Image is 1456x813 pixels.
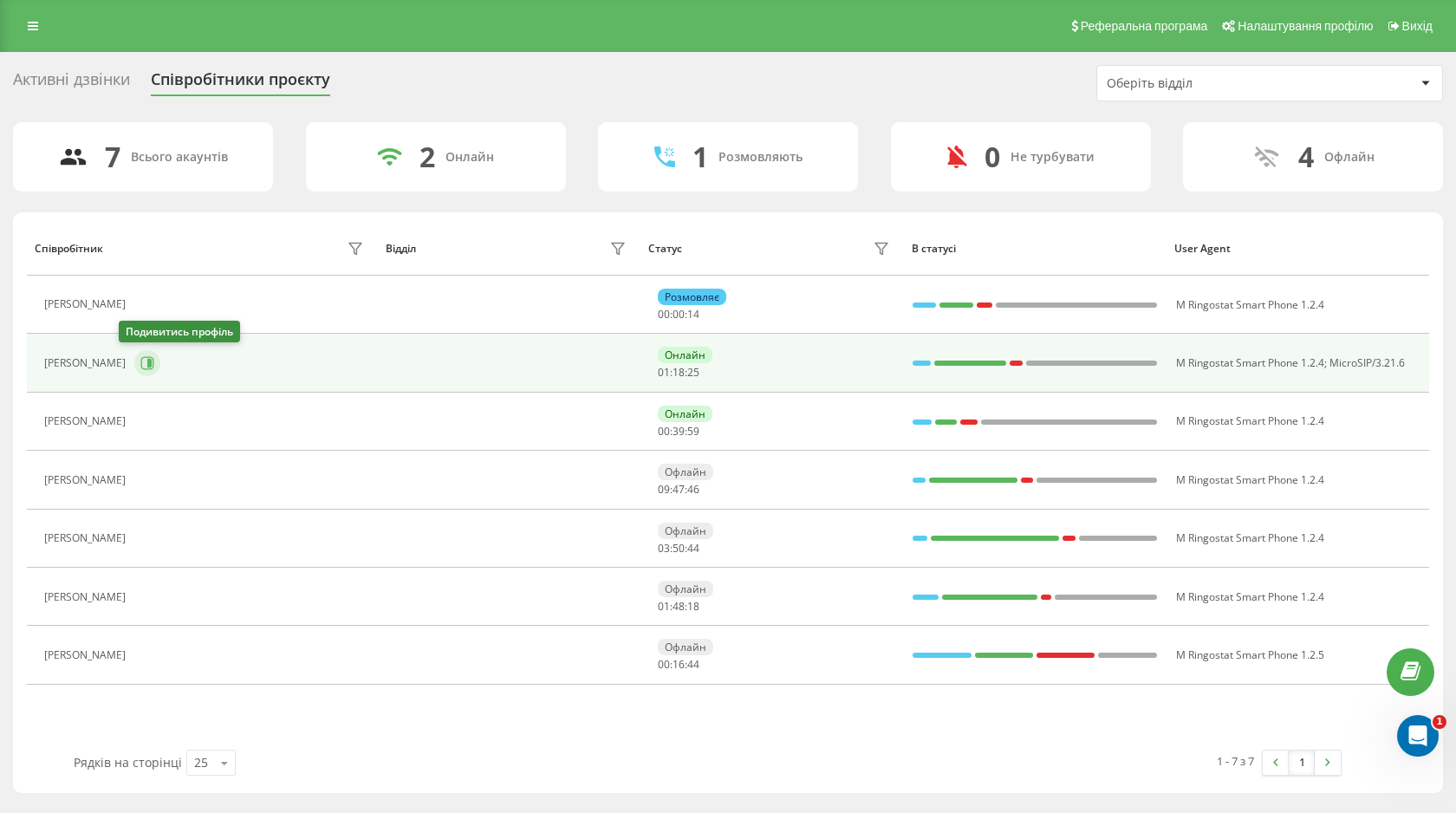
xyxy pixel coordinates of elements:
[35,243,103,255] div: Співробітник
[1433,715,1446,729] span: 1
[1176,530,1324,545] span: M Ringostat Smart Phone 1.2.4
[687,424,699,439] span: 59
[1176,355,1324,370] span: M Ringostat Smart Phone 1.2.4
[658,406,712,422] div: Онлайн
[44,532,130,544] div: [PERSON_NAME]
[658,541,670,556] span: 03
[131,150,228,165] div: Всього акаунтів
[658,367,699,379] div: : :
[658,482,670,497] span: 09
[673,424,685,439] span: 39
[687,541,699,556] span: 44
[386,243,416,255] div: Відділ
[687,599,699,614] span: 18
[194,754,208,771] div: 25
[1289,751,1315,775] a: 1
[658,309,699,321] div: : :
[1107,76,1314,91] div: Оберіть відділ
[1402,19,1433,33] span: Вихід
[658,347,712,363] div: Онлайн
[658,307,670,322] span: 00
[13,70,130,97] div: Активні дзвінки
[658,484,699,496] div: : :
[658,426,699,438] div: : :
[44,591,130,603] div: [PERSON_NAME]
[658,464,713,480] div: Офлайн
[44,357,130,369] div: [PERSON_NAME]
[1174,243,1421,255] div: User Agent
[151,70,330,97] div: Співробітники проєкту
[718,150,803,165] div: Розмовляють
[673,657,685,672] span: 16
[673,365,685,380] span: 18
[658,601,699,613] div: : :
[1011,150,1095,165] div: Не турбувати
[1176,472,1324,487] span: M Ringostat Smart Phone 1.2.4
[1217,752,1254,770] div: 1 - 7 з 7
[44,474,130,486] div: [PERSON_NAME]
[1397,715,1439,757] iframe: Intercom live chat
[658,581,713,597] div: Офлайн
[1176,413,1324,428] span: M Ringostat Smart Phone 1.2.4
[1298,140,1314,173] div: 4
[687,657,699,672] span: 44
[912,243,1159,255] div: В статусі
[658,659,699,671] div: : :
[658,599,670,614] span: 01
[44,415,130,427] div: [PERSON_NAME]
[692,140,708,173] div: 1
[658,424,670,439] span: 00
[658,289,726,305] div: Розмовляє
[673,307,685,322] span: 00
[445,150,494,165] div: Онлайн
[673,599,685,614] span: 48
[1176,589,1324,604] span: M Ringostat Smart Phone 1.2.4
[1324,150,1375,165] div: Офлайн
[1176,647,1324,662] span: M Ringostat Smart Phone 1.2.5
[687,307,699,322] span: 14
[1329,355,1405,370] span: MicroSIP/3.21.6
[74,754,182,771] span: Рядків на сторінці
[119,321,240,342] div: Подивитись профіль
[1238,19,1373,33] span: Налаштування профілю
[658,657,670,672] span: 00
[1081,19,1208,33] span: Реферальна програма
[687,365,699,380] span: 25
[985,140,1000,173] div: 0
[44,298,130,310] div: [PERSON_NAME]
[419,140,435,173] div: 2
[1176,297,1324,312] span: M Ringostat Smart Phone 1.2.4
[658,639,713,655] div: Офлайн
[673,541,685,556] span: 50
[648,243,682,255] div: Статус
[673,482,685,497] span: 47
[687,482,699,497] span: 46
[658,365,670,380] span: 01
[658,543,699,555] div: : :
[44,649,130,661] div: [PERSON_NAME]
[105,140,120,173] div: 7
[658,523,713,539] div: Офлайн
